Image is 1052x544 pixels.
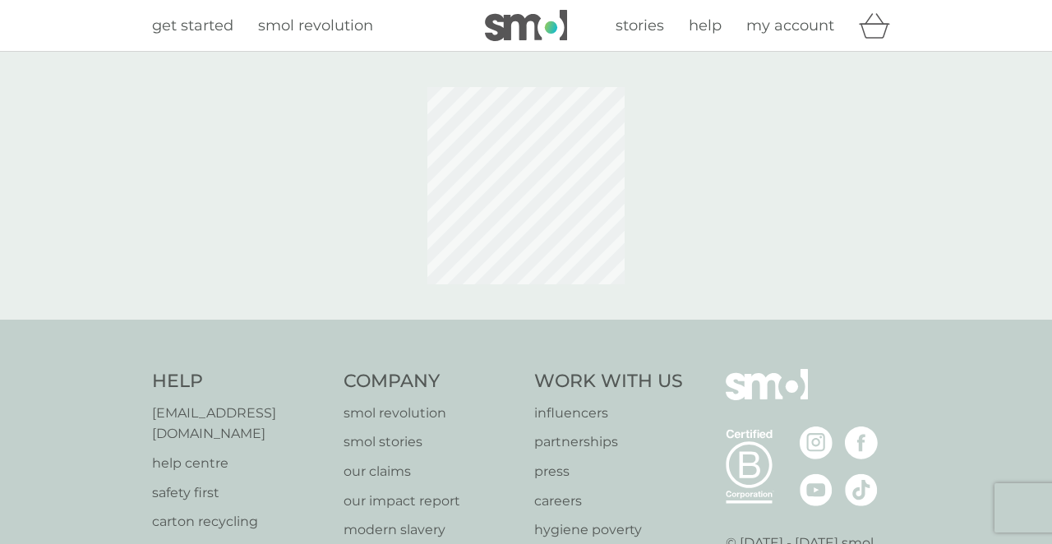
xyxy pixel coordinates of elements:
[258,14,373,38] a: smol revolution
[534,369,683,394] h4: Work With Us
[152,482,327,504] a: safety first
[800,426,833,459] img: visit the smol Instagram page
[344,491,519,512] a: our impact report
[152,369,327,394] h4: Help
[726,369,808,425] img: smol
[258,16,373,35] span: smol revolution
[845,473,878,506] img: visit the smol Tiktok page
[534,431,683,453] a: partnerships
[152,511,327,532] a: carton recycling
[344,461,519,482] a: our claims
[746,16,834,35] span: my account
[689,14,722,38] a: help
[534,519,683,541] a: hygiene poverty
[616,16,664,35] span: stories
[344,431,519,453] a: smol stories
[152,14,233,38] a: get started
[534,461,683,482] a: press
[859,9,900,42] div: basket
[152,403,327,445] a: [EMAIL_ADDRESS][DOMAIN_NAME]
[344,369,519,394] h4: Company
[616,14,664,38] a: stories
[534,491,683,512] a: careers
[845,426,878,459] img: visit the smol Facebook page
[344,403,519,424] a: smol revolution
[689,16,722,35] span: help
[746,14,834,38] a: my account
[800,473,833,506] img: visit the smol Youtube page
[152,453,327,474] a: help centre
[485,10,567,41] img: smol
[152,16,233,35] span: get started
[534,403,683,424] a: influencers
